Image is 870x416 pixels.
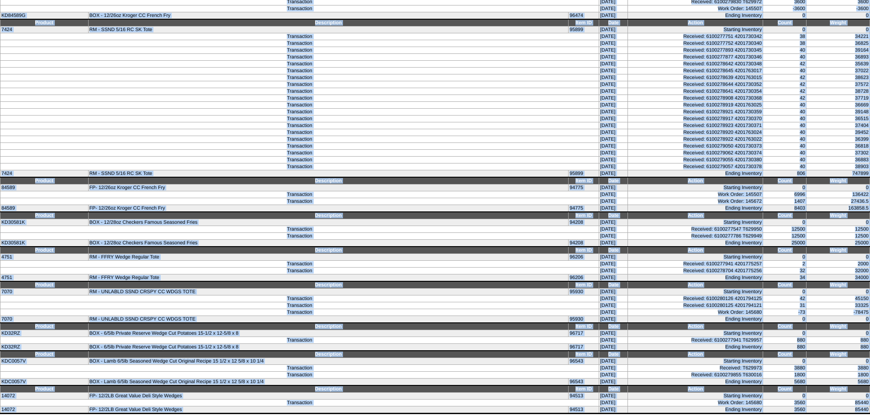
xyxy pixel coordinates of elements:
[569,281,599,289] td: Item ID
[628,26,763,33] td: Starting Inventory
[628,47,763,54] td: Received: 6100277893 4201730345
[88,212,569,219] td: Description
[807,116,870,122] td: 36515
[807,274,870,282] td: 34000
[569,219,599,226] td: 94208
[569,12,599,20] td: 96474
[569,247,599,254] td: Item ID
[807,33,870,40] td: 34221
[807,157,870,163] td: 36883
[569,26,599,33] td: 95899
[599,88,628,95] td: [DATE]
[599,261,628,268] td: [DATE]
[807,302,870,309] td: 33325
[763,26,807,33] td: 0
[599,54,628,61] td: [DATE]
[628,274,763,282] td: Ending Inventory
[807,233,870,240] td: 12500
[0,198,599,205] td: Transaction
[763,88,807,95] td: 42
[763,205,807,212] td: 8403
[599,95,628,102] td: [DATE]
[599,116,628,122] td: [DATE]
[599,191,628,198] td: [DATE]
[807,26,870,33] td: 0
[0,233,599,240] td: Transaction
[628,88,763,95] td: Received: 6100278641 4201730354
[763,19,807,26] td: Count
[763,247,807,254] td: Count
[569,184,599,191] td: 94775
[599,184,628,191] td: [DATE]
[628,157,763,163] td: Received: 6100279055 4201730380
[88,254,569,261] td: RM - FFRY Wedge Regular Tote
[807,337,870,344] td: 880
[763,295,807,302] td: 42
[628,323,763,330] td: Action
[88,26,569,33] td: RM - SSND 5/16 RC SK Tote
[599,330,628,337] td: [DATE]
[599,61,628,68] td: [DATE]
[0,170,89,178] td: 7424
[807,122,870,129] td: 37404
[807,205,870,212] td: 163858.5
[88,247,569,254] td: Description
[0,95,599,102] td: Transaction
[628,129,763,136] td: Received: 6100278920 4201763024
[628,240,763,247] td: Ending Inventory
[599,281,628,289] td: Date
[763,344,807,351] td: 880
[599,309,628,316] td: [DATE]
[807,95,870,102] td: 37719
[599,337,628,344] td: [DATE]
[0,330,89,337] td: KD32RZ
[807,54,870,61] td: 36893
[763,143,807,150] td: 40
[628,212,763,219] td: Action
[628,337,763,344] td: Received: 6100277941 T629957
[0,302,599,309] td: Transaction
[807,261,870,268] td: 2000
[628,12,763,20] td: Ending Inventory
[569,212,599,219] td: Item ID
[763,150,807,157] td: 40
[763,268,807,274] td: 32
[569,177,599,184] td: Item ID
[807,295,870,302] td: 45150
[807,150,870,157] td: 37302
[599,302,628,309] td: [DATE]
[88,323,569,330] td: Description
[763,163,807,170] td: 40
[763,74,807,81] td: 42
[599,40,628,47] td: [DATE]
[599,212,628,219] td: Date
[628,247,763,254] td: Action
[599,122,628,129] td: [DATE]
[763,351,807,358] td: Count
[0,81,599,88] td: Transaction
[763,212,807,219] td: Count
[628,191,763,198] td: Work Order: 145507
[88,170,569,178] td: RM - SSND 5/16 RC SK Tote
[807,254,870,261] td: 0
[763,54,807,61] td: 40
[628,351,763,358] td: Action
[0,40,599,47] td: Transaction
[88,351,569,358] td: Description
[599,150,628,157] td: [DATE]
[599,254,628,261] td: [DATE]
[628,95,763,102] td: Received: 6100278908 4201730368
[599,170,628,178] td: [DATE]
[0,274,89,282] td: 4751
[763,95,807,102] td: 42
[763,219,807,226] td: 0
[599,247,628,254] td: Date
[807,163,870,170] td: 38903
[807,47,870,54] td: 39164
[599,233,628,240] td: [DATE]
[763,254,807,261] td: 0
[807,136,870,143] td: 36399
[763,102,807,109] td: 40
[88,316,569,323] td: RM - UNLABLD SSND CRSPY CC WDGS TOTE
[569,351,599,358] td: Item ID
